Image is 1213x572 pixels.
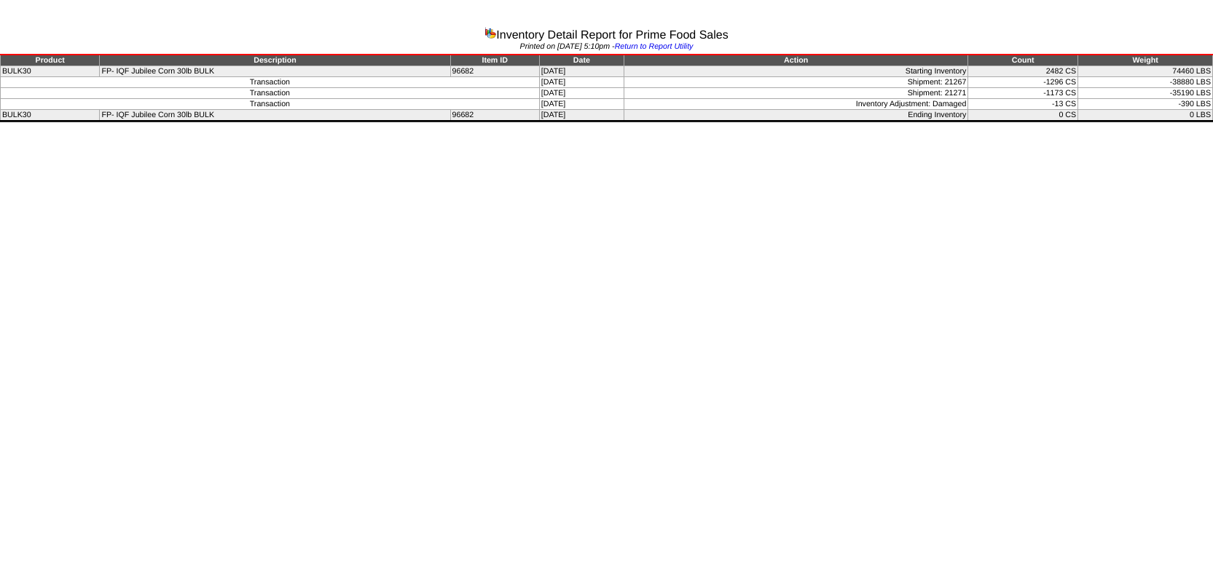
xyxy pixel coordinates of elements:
[1078,66,1213,77] td: 74460 LBS
[1078,77,1213,88] td: -38880 LBS
[624,55,968,66] td: Action
[450,55,539,66] td: Item ID
[1,110,100,122] td: BULK30
[539,55,624,66] td: Date
[1,99,540,110] td: Transaction
[539,77,624,88] td: [DATE]
[100,55,450,66] td: Description
[1078,55,1213,66] td: Weight
[484,27,496,39] img: graph.gif
[450,110,539,122] td: 96682
[539,66,624,77] td: [DATE]
[624,77,968,88] td: Shipment: 21267
[624,88,968,99] td: Shipment: 21271
[968,110,1078,122] td: 0 CS
[1,66,100,77] td: BULK30
[968,99,1078,110] td: -13 CS
[624,66,968,77] td: Starting Inventory
[539,99,624,110] td: [DATE]
[100,66,450,77] td: FP- IQF Jubilee Corn 30lb BULK
[539,110,624,122] td: [DATE]
[968,88,1078,99] td: -1173 CS
[1078,110,1213,122] td: 0 LBS
[1,88,540,99] td: Transaction
[100,110,450,122] td: FP- IQF Jubilee Corn 30lb BULK
[1078,88,1213,99] td: -35190 LBS
[1,55,100,66] td: Product
[1078,99,1213,110] td: -390 LBS
[968,55,1078,66] td: Count
[968,66,1078,77] td: 2482 CS
[450,66,539,77] td: 96682
[615,42,694,51] a: Return to Report Utility
[624,110,968,122] td: Ending Inventory
[968,77,1078,88] td: -1296 CS
[624,99,968,110] td: Inventory Adjustment: Damaged
[1,77,540,88] td: Transaction
[539,88,624,99] td: [DATE]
